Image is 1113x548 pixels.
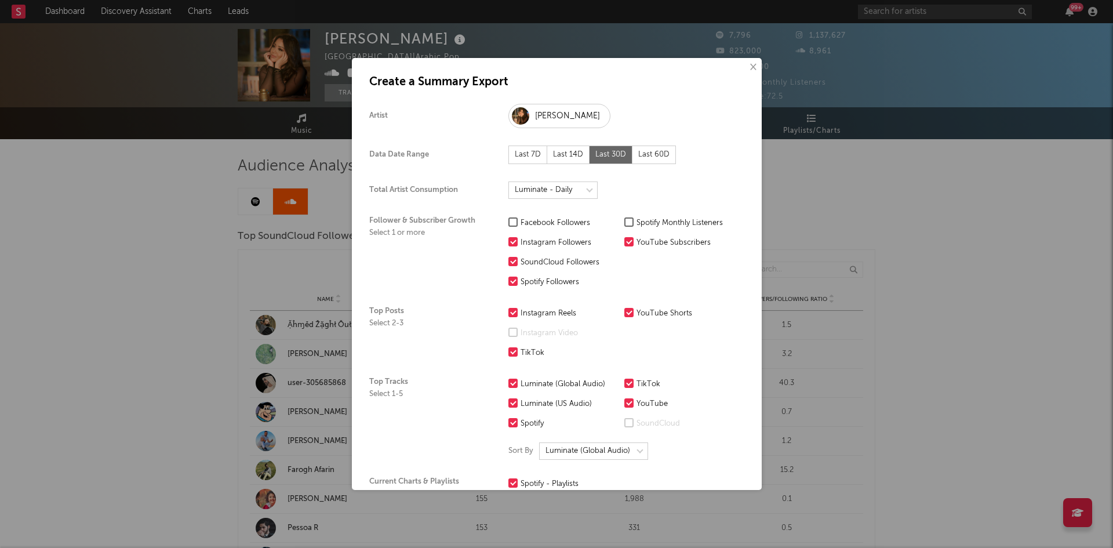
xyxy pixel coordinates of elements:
div: Luminate (US Audio) [521,397,619,411]
div: YouTube Subscribers [636,236,734,250]
div: Spotify Monthly Listeners [636,216,734,230]
div: Artist [369,111,485,121]
h1: Create a Summary Export [369,75,744,89]
div: Last 30D [590,146,632,164]
div: Spotify - Playlists [521,477,619,491]
div: YouTube [636,397,734,411]
div: Data Date Range [369,150,485,159]
div: YouTube Shorts [636,307,734,321]
div: TikTok [636,378,734,391]
div: Luminate (Global Audio) [521,378,619,391]
div: Select 1 or more [369,228,485,238]
div: Top Posts [369,307,485,360]
div: Last 60D [632,146,676,164]
div: Last 7D [508,146,547,164]
div: SoundCloud Followers [521,256,619,270]
div: Last 14D [547,146,590,164]
div: Top Tracks [369,378,485,460]
div: Current Charts & Playlists [369,477,485,498]
div: [PERSON_NAME] [535,109,600,123]
div: Select 2-3 [369,319,485,328]
div: TikTok [521,346,619,360]
div: Select 1-5 [369,390,485,399]
div: Instagram Followers [521,236,619,250]
div: Spotify [521,417,619,431]
div: Instagram Video [521,326,619,340]
div: Facebook Followers [521,216,619,230]
button: × [746,61,759,74]
div: Spotify Followers [521,275,619,289]
div: Total Artist Consumption [369,186,485,195]
div: Instagram Reels [521,307,619,321]
div: Follower & Subscriber Growth [369,216,485,289]
div: Select up to 3 [369,489,485,499]
label: Sort By [508,444,533,458]
div: SoundCloud [636,417,734,431]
